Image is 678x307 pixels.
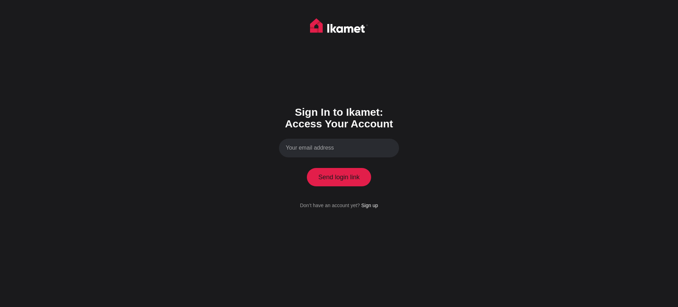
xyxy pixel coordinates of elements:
[307,168,371,186] button: Send login link
[279,106,399,130] h1: Sign In to Ikamet: Access Your Account
[300,203,360,208] span: Don’t have an account yet?
[310,18,368,36] img: Ikamet home
[279,139,399,157] input: Your email address
[361,203,378,208] a: Sign up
